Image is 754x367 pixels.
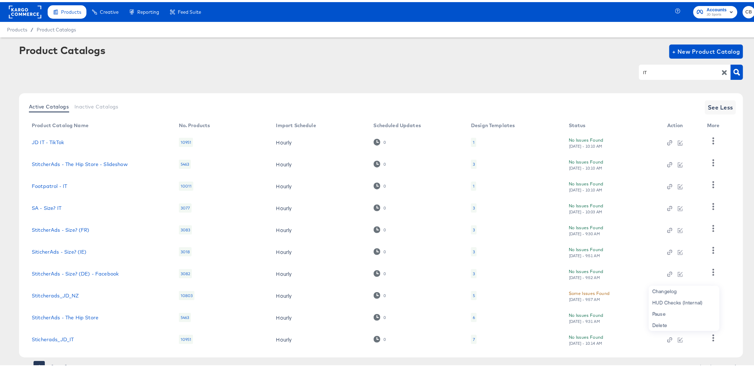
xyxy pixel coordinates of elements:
th: Status [563,118,662,129]
div: 0 [374,159,386,165]
span: / [27,25,37,30]
div: 0 [383,225,386,230]
span: See Less [708,100,733,110]
div: 6 [473,313,475,318]
div: Some Issues Found [569,288,610,295]
a: StitcherAds - The Hip Store [32,313,98,318]
div: 3018 [179,245,192,254]
div: 0 [374,246,386,253]
div: 3 [473,159,475,165]
span: Feed Suite [178,7,201,13]
a: SA - Size? IT [32,203,61,209]
a: SiticherAds - Size? (IE) [32,247,87,253]
th: Action [662,118,701,129]
td: Hourly [271,151,368,173]
button: + New Product Catalog [669,42,743,57]
button: Some Issues Found[DATE] - 9:57 AM [569,288,610,300]
div: 0 [383,269,386,274]
div: 1 [471,179,476,189]
input: Search Product Catalogs [642,66,717,75]
div: 0 [374,268,386,275]
div: Showing 1–10 of 25 [696,362,743,367]
div: 3 [471,158,477,167]
span: Reporting [137,7,159,13]
div: 10011 [179,179,194,189]
div: 0 [383,313,386,318]
td: Hourly [271,304,368,326]
td: Hourly [271,195,368,217]
div: 0 [383,247,386,252]
div: 0 [374,180,386,187]
a: StitcherAds - Size? (DE) - Facebook [32,269,119,274]
div: HUD Checks (Internal) [649,295,719,306]
a: Product Catalogs [37,25,76,30]
div: 1 [473,181,475,187]
div: 0 [383,335,386,340]
td: Hourly [271,261,368,283]
div: 0 [383,160,386,165]
a: JD IT - TikTok [32,137,64,143]
div: 10951 [179,136,193,145]
div: 0 [374,334,386,341]
div: 0 [374,312,386,319]
div: 0 [374,137,386,143]
div: 5463 [179,158,191,167]
div: Import Schedule [276,120,316,126]
div: 3 [471,201,477,211]
div: 3082 [179,267,192,276]
div: 10951 [179,333,193,342]
div: 5 [471,289,477,298]
div: 3 [473,203,475,209]
a: StitcherAds - The Hip Store - Slideshow [32,159,128,165]
a: StitcherAds - Size? (FR) [32,225,90,231]
span: Products [7,25,27,30]
span: Accounts [707,4,727,12]
div: 3 [473,269,475,274]
a: Footpatrol - IT [32,181,67,187]
span: CB [746,6,752,14]
td: Hourly [271,173,368,195]
div: 6 [471,311,477,320]
span: Products [61,7,81,13]
div: 7 [471,333,477,342]
div: 1 [473,137,475,143]
a: Stitcherads_JD_NZ [32,291,79,296]
span: + New Product Catalog [672,45,740,54]
div: 0 [374,290,386,297]
div: 0 [374,202,386,209]
div: No. Products [179,120,210,126]
span: Inactive Catalogs [74,102,119,107]
div: 3083 [179,223,192,232]
button: AccountsJD Sports [693,4,737,16]
div: Product Catalog Name [32,120,89,126]
th: More [701,118,728,129]
div: Product Catalogs [19,42,105,54]
span: Active Catalogs [29,102,69,107]
td: Hourly [271,129,368,151]
div: 3 [471,267,477,276]
div: 0 [374,224,386,231]
div: 7 [473,335,475,340]
button: See Less [705,98,736,112]
div: 5 [473,291,475,296]
td: Hourly [271,217,368,239]
div: 3 [471,223,477,232]
div: 3 [473,247,475,253]
td: Hourly [271,326,368,348]
div: 10803 [179,289,195,298]
div: 0 [383,203,386,208]
div: 3077 [179,201,192,211]
div: 0 [383,182,386,187]
span: Creative [100,7,119,13]
div: Delete [649,318,719,329]
div: [DATE] - 9:57 AM [569,295,601,300]
div: 0 [383,291,386,296]
a: Sticherads_JD_IT [32,335,74,340]
td: Hourly [271,283,368,304]
div: 1 [471,136,476,145]
div: 3 [473,225,475,231]
div: 3 [471,245,477,254]
div: 0 [383,138,386,143]
div: Design Templates [471,120,515,126]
